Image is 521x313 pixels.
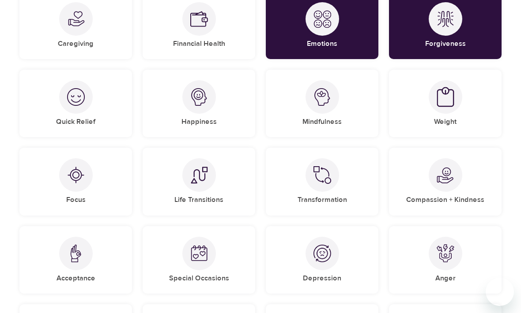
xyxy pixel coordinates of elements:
img: Quick Relief [67,88,85,106]
h5: Emotions [307,39,337,48]
h5: Happiness [181,117,217,127]
img: Anger [437,244,454,262]
img: Life Transitions [190,166,208,184]
h5: Forgiveness [425,39,466,48]
img: Compassion + Kindness [437,166,454,184]
h5: Financial Health [173,39,225,48]
h5: Depression [303,274,341,283]
img: Special Occasions [190,245,208,262]
h5: Transformation [298,195,347,205]
div: AngerAnger [389,226,502,294]
img: Caregiving [67,10,85,28]
img: Mindfulness [313,88,331,106]
h5: Special Occasions [169,274,229,283]
div: Special OccasionsSpecial Occasions [143,226,255,294]
h5: Anger [435,274,456,283]
iframe: Button to launch messaging window [486,278,514,306]
img: Acceptance [67,244,85,262]
h5: Compassion + Kindness [406,195,484,205]
div: FocusFocus [19,148,132,215]
h5: Weight [434,117,457,127]
h5: Life Transitions [174,195,223,205]
h5: Focus [66,195,86,205]
img: Financial Health [190,10,208,28]
img: Weight [437,87,454,108]
h5: Caregiving [58,39,94,48]
img: Emotions [313,10,331,28]
h5: Acceptance [57,274,95,283]
h5: Mindfulness [302,117,342,127]
div: WeightWeight [389,70,502,137]
div: TransformationTransformation [266,148,378,215]
h5: Quick Relief [56,117,95,127]
img: Focus [67,166,85,184]
img: Happiness [190,88,208,106]
div: Life TransitionsLife Transitions [143,148,255,215]
div: HappinessHappiness [143,70,255,137]
div: Quick ReliefQuick Relief [19,70,132,137]
div: Compassion + KindnessCompassion + Kindness [389,148,502,215]
div: DepressionDepression [266,226,378,294]
img: Forgiveness [437,10,454,28]
img: Depression [313,245,331,262]
img: Transformation [313,166,331,184]
div: AcceptanceAcceptance [19,226,132,294]
div: MindfulnessMindfulness [266,70,378,137]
